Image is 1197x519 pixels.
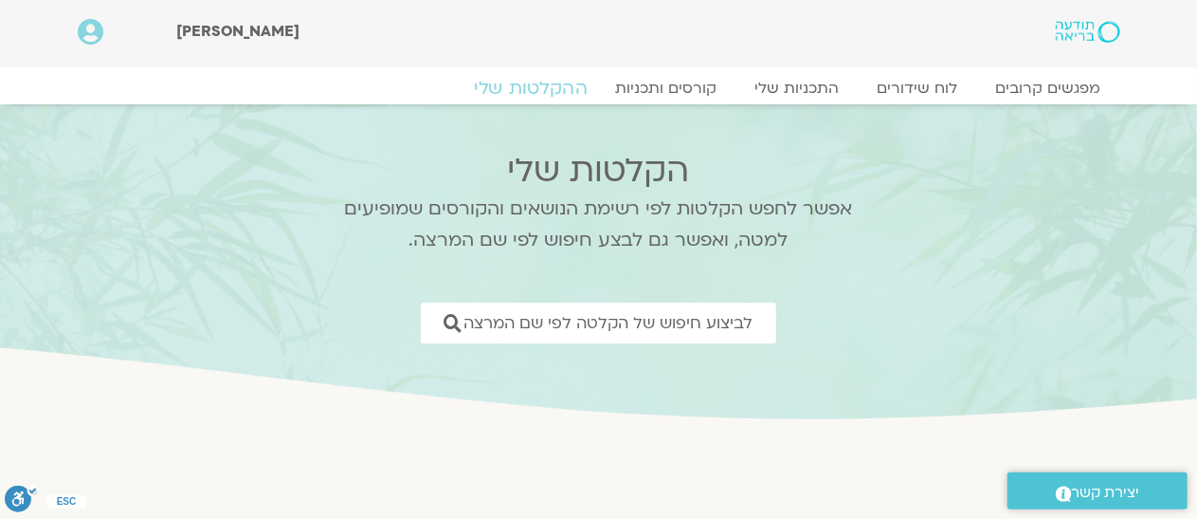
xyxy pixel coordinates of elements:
a: יצירת קשר [1007,473,1188,510]
nav: Menu [78,79,1120,98]
a: התכניות שלי [736,79,859,98]
a: לביצוע חיפוש של הקלטה לפי שם המרצה [421,303,776,343]
h2: הקלטות שלי [318,152,878,190]
span: יצירת קשר [1072,480,1140,506]
a: מפגשים קרובים [977,79,1120,98]
span: [PERSON_NAME] [176,21,299,42]
a: לוח שידורים [859,79,977,98]
p: אפשר לחפש הקלטות לפי רשימת הנושאים והקורסים שמופיעים למטה, ואפשר גם לבצע חיפוש לפי שם המרצה. [318,194,878,256]
a: ההקלטות שלי [451,77,610,100]
span: לביצוע חיפוש של הקלטה לפי שם המרצה [463,314,753,332]
a: קורסים ותכניות [597,79,736,98]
